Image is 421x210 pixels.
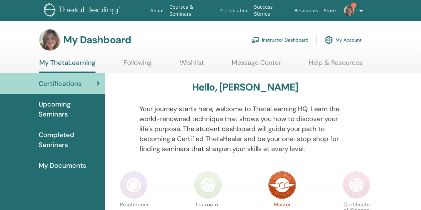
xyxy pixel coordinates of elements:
a: Certification [218,5,251,17]
span: 1 [351,3,356,8]
img: Certificate of Science [342,171,370,199]
img: chalkboard-teacher.svg [251,37,259,43]
img: cog.svg [325,34,333,46]
a: Wishlist [180,59,204,72]
img: Instructor [194,171,222,199]
a: My Account [325,33,362,47]
a: About [148,5,167,17]
span: My Documents [39,160,86,170]
a: My ThetaLearning [39,59,96,73]
a: Instructor Dashboard [251,33,309,47]
a: Help & Resources [309,59,362,72]
a: Resources [292,5,321,17]
img: logo.png [44,3,123,18]
h3: My Dashboard [63,34,131,46]
a: Following [123,59,152,72]
img: default.jpg [344,5,354,16]
a: Message Center [232,59,281,72]
img: default.jpg [39,29,61,51]
span: Upcoming Seminars [39,99,100,119]
h3: Hello, [PERSON_NAME] [192,81,299,93]
a: Store [321,5,338,17]
p: Your journey starts here; welcome to ThetaLearning HQ. Learn the world-renowned technique that sh... [139,104,351,154]
a: Courses & Seminars [167,1,218,20]
img: Practitioner [120,171,148,199]
img: Master [268,171,296,199]
a: Success Stories [251,1,292,20]
span: Certifications [39,79,82,89]
span: Completed Seminars [39,130,100,150]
